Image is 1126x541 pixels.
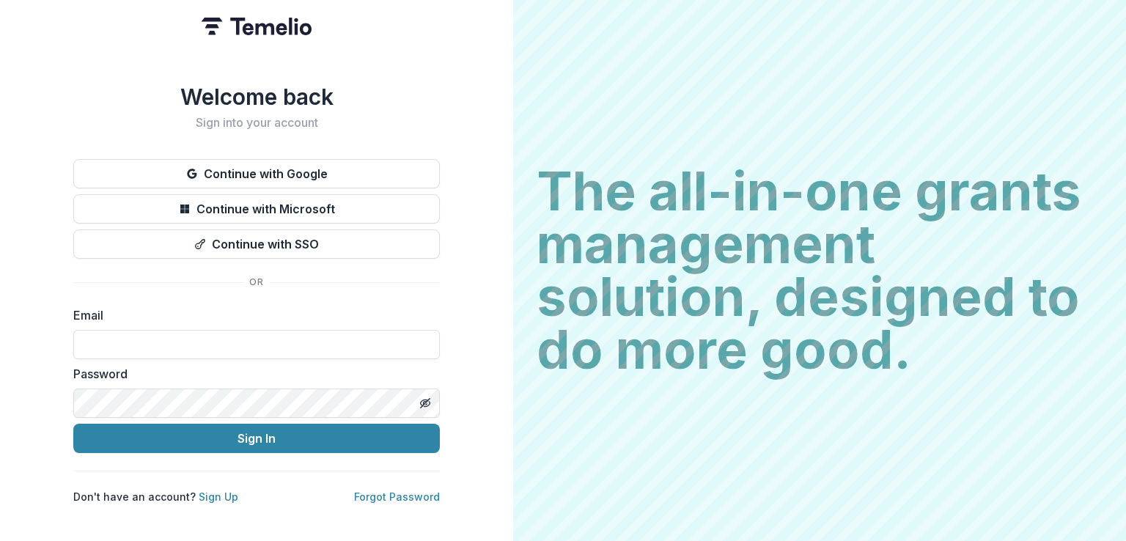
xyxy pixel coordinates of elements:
label: Password [73,365,431,383]
button: Continue with Google [73,159,440,188]
button: Continue with Microsoft [73,194,440,224]
h1: Welcome back [73,84,440,110]
h2: Sign into your account [73,116,440,130]
button: Sign In [73,424,440,453]
button: Continue with SSO [73,229,440,259]
img: Temelio [202,18,312,35]
label: Email [73,306,431,324]
button: Toggle password visibility [413,391,437,415]
a: Forgot Password [354,490,440,503]
a: Sign Up [199,490,238,503]
p: Don't have an account? [73,489,238,504]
